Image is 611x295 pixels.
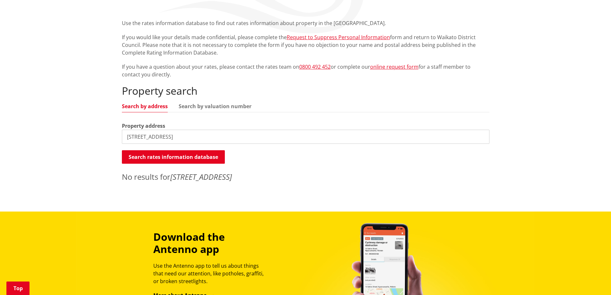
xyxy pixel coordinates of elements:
[287,34,390,41] a: Request to Suppress Personal Information
[122,19,489,27] p: Use the rates information database to find out rates information about property in the [GEOGRAPHI...
[153,262,269,285] p: Use the Antenno app to tell us about things that need our attention, like potholes, graffiti, or ...
[122,130,489,144] input: e.g. Duke Street NGARUAWAHIA
[122,33,489,56] p: If you would like your details made confidential, please complete the form and return to Waikato ...
[6,282,30,295] a: Top
[153,231,269,256] h3: Download the Antenno app
[170,171,232,182] em: [STREET_ADDRESS]
[122,171,489,183] p: No results for
[299,63,331,70] a: 0800 492 452
[122,85,489,97] h2: Property search
[370,63,419,70] a: online request form
[122,150,225,164] button: Search rates information database
[122,104,168,109] a: Search by address
[122,122,165,130] label: Property address
[179,104,251,109] a: Search by valuation number
[122,63,489,78] p: If you have a question about your rates, please contact the rates team on or complete our for a s...
[581,268,605,291] iframe: Messenger Launcher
